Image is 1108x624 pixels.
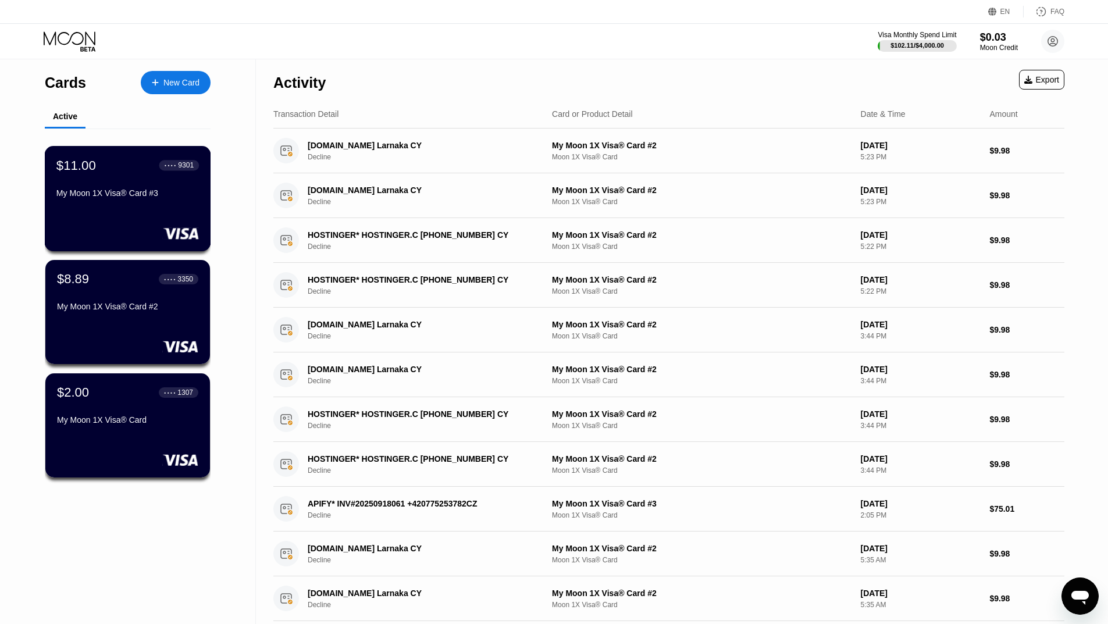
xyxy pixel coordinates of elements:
div: Date & Time [861,109,906,119]
div: 5:22 PM [861,243,981,251]
div: $9.98 [989,594,1064,603]
div: My Moon 1X Visa® Card #2 [552,365,852,374]
div: Decline [308,243,550,251]
div: My Moon 1X Visa® Card #3 [552,499,852,508]
div: [DOMAIN_NAME] Larnaka CYDeclineMy Moon 1X Visa® Card #2Moon 1X Visa® Card[DATE]5:35 AM$9.98 [273,576,1064,621]
div: 1307 [177,388,193,397]
div: Decline [308,287,550,295]
div: Decline [308,556,550,564]
div: HOSTINGER* HOSTINGER.C [PHONE_NUMBER] CYDeclineMy Moon 1X Visa® Card #2Moon 1X Visa® Card[DATE]3:... [273,397,1064,442]
div: [DOMAIN_NAME] Larnaka CY [308,544,533,553]
div: [DATE] [861,409,981,419]
div: [DOMAIN_NAME] Larnaka CYDeclineMy Moon 1X Visa® Card #2Moon 1X Visa® Card[DATE]5:23 PM$9.98 [273,173,1064,218]
div: HOSTINGER* HOSTINGER.C [PHONE_NUMBER] CY [308,409,533,419]
div: $9.98 [989,459,1064,469]
div: FAQ [1024,6,1064,17]
div: [DOMAIN_NAME] Larnaka CY [308,186,533,195]
div: Export [1019,70,1064,90]
div: 5:22 PM [861,287,981,295]
div: Activity [273,74,326,91]
div: Visa Monthly Spend Limit [878,31,956,39]
div: $0.03Moon Credit [980,31,1018,52]
div: Visa Monthly Spend Limit$102.11/$4,000.00 [878,31,956,52]
div: My Moon 1X Visa® Card #2 [552,454,852,463]
div: 3350 [177,275,193,283]
div: My Moon 1X Visa® Card #2 [552,141,852,150]
div: $102.11 / $4,000.00 [890,42,944,49]
div: New Card [141,71,211,94]
div: FAQ [1050,8,1064,16]
div: My Moon 1X Visa® Card #2 [552,320,852,329]
div: Moon 1X Visa® Card [552,601,852,609]
div: My Moon 1X Visa® Card #2 [552,275,852,284]
div: $9.98 [989,415,1064,424]
div: ● ● ● ● [164,391,176,394]
div: Moon 1X Visa® Card [552,287,852,295]
div: HOSTINGER* HOSTINGER.C [PHONE_NUMBER] CYDeclineMy Moon 1X Visa® Card #2Moon 1X Visa® Card[DATE]5:... [273,263,1064,308]
div: HOSTINGER* HOSTINGER.C [PHONE_NUMBER] CYDeclineMy Moon 1X Visa® Card #2Moon 1X Visa® Card[DATE]3:... [273,442,1064,487]
div: [DATE] [861,141,981,150]
div: $9.98 [989,280,1064,290]
div: Decline [308,153,550,161]
div: Decline [308,422,550,430]
div: Decline [308,511,550,519]
div: [DATE] [861,544,981,553]
div: Transaction Detail [273,109,339,119]
div: Decline [308,601,550,609]
div: My Moon 1X Visa® Card #2 [552,230,852,240]
div: [DOMAIN_NAME] Larnaka CY [308,589,533,598]
div: My Moon 1X Visa® Card #2 [552,589,852,598]
div: $9.98 [989,236,1064,245]
div: EN [988,6,1024,17]
div: Decline [308,332,550,340]
div: Card or Product Detail [552,109,633,119]
div: [DATE] [861,275,981,284]
div: [DOMAIN_NAME] Larnaka CY [308,141,533,150]
div: 5:35 AM [861,601,981,609]
div: My Moon 1X Visa® Card #2 [552,544,852,553]
div: 5:23 PM [861,198,981,206]
div: $2.00 [57,385,89,400]
div: [DATE] [861,454,981,463]
div: New Card [163,78,199,88]
div: HOSTINGER* HOSTINGER.C [PHONE_NUMBER] CY [308,275,533,284]
div: [DATE] [861,365,981,374]
div: 3:44 PM [861,466,981,475]
div: Moon 1X Visa® Card [552,466,852,475]
div: [DOMAIN_NAME] Larnaka CYDeclineMy Moon 1X Visa® Card #2Moon 1X Visa® Card[DATE]3:44 PM$9.98 [273,308,1064,352]
div: Moon 1X Visa® Card [552,332,852,340]
div: $11.00 [56,158,96,173]
div: 2:05 PM [861,511,981,519]
div: Moon 1X Visa® Card [552,198,852,206]
div: [DATE] [861,589,981,598]
div: ● ● ● ● [164,277,176,281]
div: $9.98 [989,370,1064,379]
div: $75.01 [989,504,1064,514]
div: My Moon 1X Visa® Card #2 [552,186,852,195]
div: Moon 1X Visa® Card [552,153,852,161]
div: [DATE] [861,230,981,240]
div: $8.89 [57,272,89,287]
div: [DOMAIN_NAME] Larnaka CYDeclineMy Moon 1X Visa® Card #2Moon 1X Visa® Card[DATE]5:35 AM$9.98 [273,532,1064,576]
div: Decline [308,377,550,385]
div: $0.03 [980,31,1018,44]
div: [DATE] [861,186,981,195]
div: EN [1000,8,1010,16]
div: Moon 1X Visa® Card [552,377,852,385]
div: APIFY* INV#20250918061 +420775253782CZ [308,499,533,508]
div: [DATE] [861,320,981,329]
div: Active [53,112,77,121]
div: Moon 1X Visa® Card [552,243,852,251]
div: My Moon 1X Visa® Card #2 [57,302,198,311]
div: [DOMAIN_NAME] Larnaka CY [308,365,533,374]
div: My Moon 1X Visa® Card [57,415,198,425]
div: My Moon 1X Visa® Card #3 [56,188,199,198]
div: 3:44 PM [861,377,981,385]
div: My Moon 1X Visa® Card #2 [552,409,852,419]
div: Moon 1X Visa® Card [552,422,852,430]
div: Cards [45,74,86,91]
div: Moon Credit [980,44,1018,52]
div: HOSTINGER* HOSTINGER.C [PHONE_NUMBER] CYDeclineMy Moon 1X Visa® Card #2Moon 1X Visa® Card[DATE]5:... [273,218,1064,263]
div: Amount [989,109,1017,119]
